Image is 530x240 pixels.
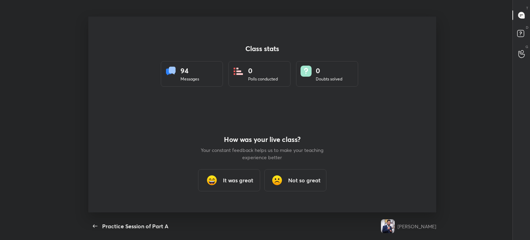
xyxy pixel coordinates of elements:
[248,76,278,82] div: Polls conducted
[316,66,342,76] div: 0
[233,66,244,77] img: statsPoll.b571884d.svg
[180,76,199,82] div: Messages
[526,44,528,49] p: G
[270,173,284,187] img: frowning_face_cmp.gif
[526,25,528,30] p: D
[397,223,436,230] div: [PERSON_NAME]
[161,45,364,53] h4: Class stats
[200,135,324,144] h4: How was your live class?
[248,66,278,76] div: 0
[316,76,342,82] div: Doubts solved
[288,176,321,184] h3: Not so great
[165,66,176,77] img: statsMessages.856aad98.svg
[102,222,168,230] div: Practice Session of Part A
[180,66,199,76] div: 94
[381,219,395,233] img: 3665861c91af40c7882c0fc6b89fae5c.jpg
[200,146,324,161] p: Your constant feedback helps us to make your teaching experience better
[205,173,219,187] img: grinning_face_with_smiling_eyes_cmp.gif
[223,176,253,184] h3: It was great
[526,6,528,11] p: T
[301,66,312,77] img: doubts.8a449be9.svg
